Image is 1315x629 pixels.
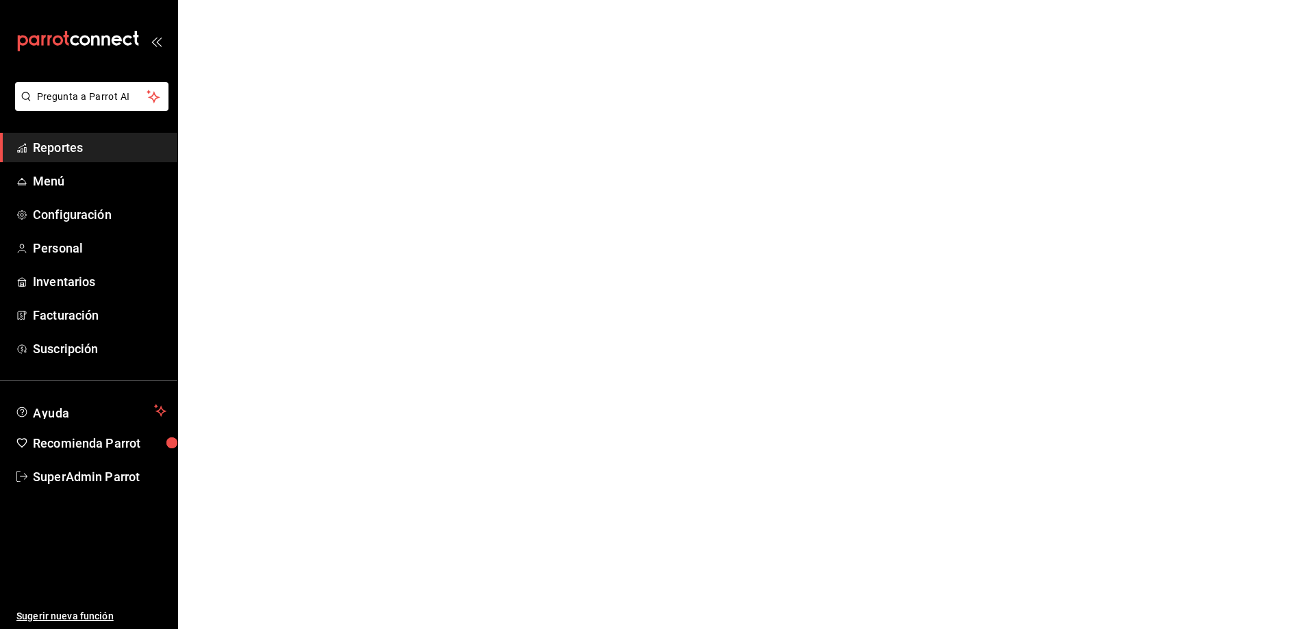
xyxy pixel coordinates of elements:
button: Pregunta a Parrot AI [15,82,168,111]
span: Facturación [33,306,166,324]
span: Reportes [33,138,166,157]
span: Recomienda Parrot [33,434,166,452]
button: open_drawer_menu [151,36,162,47]
span: Ayuda [33,402,149,419]
span: Sugerir nueva función [16,609,166,624]
a: Pregunta a Parrot AI [10,99,168,114]
span: Pregunta a Parrot AI [37,90,147,104]
span: SuperAdmin Parrot [33,467,166,486]
span: Configuración [33,205,166,224]
span: Personal [33,239,166,257]
span: Menú [33,172,166,190]
span: Suscripción [33,339,166,358]
span: Inventarios [33,272,166,291]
